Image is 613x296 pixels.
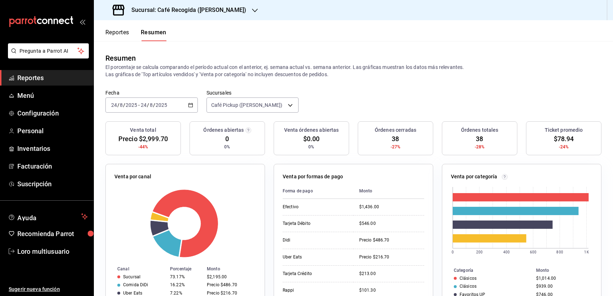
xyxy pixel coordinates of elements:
div: 73.17% [170,274,201,279]
h3: Órdenes totales [461,126,499,134]
p: El porcentaje se calcula comparando el período actual con el anterior, ej. semana actual vs. sema... [105,64,601,78]
div: Precio $486.70 [207,282,253,287]
span: / [147,102,149,108]
div: 7.22% [170,291,201,296]
h3: Órdenes cerradas [375,126,416,134]
div: Didi [283,237,348,243]
p: Venta por categoría [451,173,497,180]
div: Clásicos [460,276,477,281]
div: $2,195.00 [207,274,253,279]
button: open_drawer_menu [79,19,85,25]
span: 38 [476,134,483,144]
span: Ayuda [17,212,78,221]
span: -28% [475,144,485,150]
span: 0% [224,144,230,150]
div: $1,436.00 [359,204,424,210]
div: $213.00 [359,271,424,277]
h3: Venta total [130,126,156,134]
text: 800 [557,250,563,254]
div: Tarjeta Crédito [283,271,348,277]
div: Sucursal [123,274,140,279]
span: / [117,102,119,108]
th: Canal [106,265,167,273]
font: Sugerir nueva función [9,286,60,292]
span: 38 [392,134,399,144]
h3: Ticket promedio [545,126,583,134]
p: Venta por canal [114,173,151,180]
div: $939.00 [536,284,590,289]
div: 16.22% [170,282,201,287]
div: Precio $216.70 [207,291,253,296]
span: $0.00 [303,134,320,144]
text: 400 [503,250,510,254]
input: -- [111,102,117,108]
label: Fecha [105,90,198,95]
div: Precio $216.70 [359,254,424,260]
span: / [153,102,155,108]
span: Café Pickup ([PERSON_NAME]) [211,101,283,109]
div: Clásicos [460,284,477,289]
div: $101.30 [359,287,424,293]
span: Precio $2,999.70 [118,134,168,144]
span: - [138,102,140,108]
h3: Sucursal: Café Recogida ([PERSON_NAME]) [126,6,246,14]
text: 0 [452,250,454,254]
th: Forma de pago [283,183,353,199]
div: $546.00 [359,221,424,227]
font: Reportes [105,29,129,36]
span: -24% [559,144,569,150]
input: -- [140,102,147,108]
input: ---- [125,102,138,108]
span: -44% [138,144,148,150]
div: Efectivo [283,204,348,210]
input: -- [149,102,153,108]
font: Suscripción [17,180,52,188]
font: Personal [17,127,44,135]
text: 600 [530,250,536,254]
div: Uber Eats [123,291,142,296]
span: 0 [225,134,229,144]
div: Tarjeta Débito [283,221,348,227]
div: Pestañas de navegación [105,29,166,41]
font: Loro multiusuario [17,248,69,255]
div: $1,014.00 [536,276,590,281]
th: Monto [353,183,424,199]
div: Resumen [105,53,136,64]
div: Comida DiDi [123,282,148,287]
span: -27% [391,144,401,150]
span: 0% [308,144,314,150]
th: Monto [533,266,601,274]
th: Categoría [442,266,533,274]
span: $78.94 [554,134,574,144]
p: Venta por formas de pago [283,173,343,180]
input: -- [119,102,123,108]
text: 1K [584,250,589,254]
th: Monto [204,265,265,273]
a: Pregunta a Parrot AI [5,52,89,60]
div: Rappi [283,287,348,293]
text: 200 [476,250,483,254]
button: Resumen [141,29,166,41]
h3: Órdenes abiertas [203,126,244,134]
input: ---- [155,102,168,108]
font: Recomienda Parrot [17,230,74,238]
h3: Venta órdenes abiertas [284,126,339,134]
font: Menú [17,92,34,99]
button: Pregunta a Parrot AI [8,43,89,58]
font: Facturación [17,162,52,170]
span: Pregunta a Parrot AI [19,47,78,55]
font: Configuración [17,109,59,117]
div: Precio $486.70 [359,237,424,243]
span: / [123,102,125,108]
th: Porcentaje [167,265,204,273]
font: Reportes [17,74,44,82]
div: Uber Eats [283,254,348,260]
font: Inventarios [17,145,50,152]
label: Sucursales [206,90,299,95]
